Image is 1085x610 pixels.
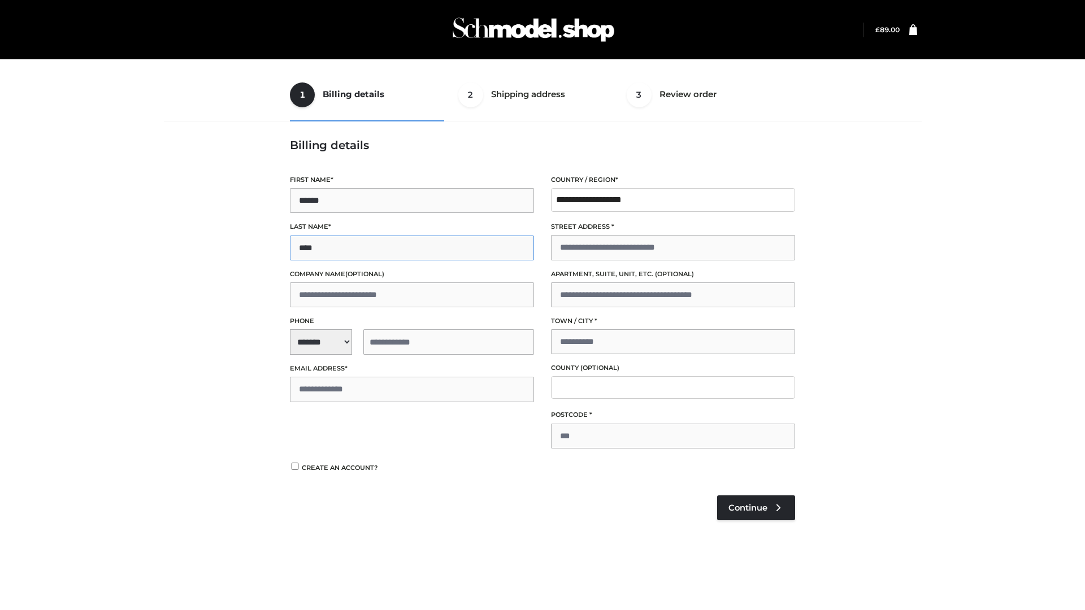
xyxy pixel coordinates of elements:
label: Postcode [551,409,795,420]
label: Apartment, suite, unit, etc. [551,269,795,280]
label: County [551,363,795,373]
bdi: 89.00 [875,25,900,34]
span: £ [875,25,880,34]
label: Company name [290,269,534,280]
a: £89.00 [875,25,900,34]
label: Town / City [551,316,795,326]
span: Create an account? [302,464,378,472]
label: Country / Region [551,175,795,185]
span: (optional) [580,364,619,372]
img: Schmodel Admin 964 [449,7,618,52]
h3: Billing details [290,138,795,152]
label: First name [290,175,534,185]
label: Last name [290,221,534,232]
span: (optional) [345,270,384,278]
a: Continue [717,495,795,520]
label: Email address [290,363,534,374]
input: Create an account? [290,463,300,470]
span: Continue [728,503,767,513]
label: Street address [551,221,795,232]
label: Phone [290,316,534,326]
span: (optional) [655,270,694,278]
